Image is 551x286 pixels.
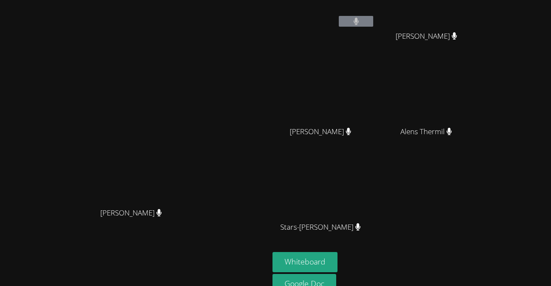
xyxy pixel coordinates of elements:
[290,126,351,138] span: [PERSON_NAME]
[100,207,162,219] span: [PERSON_NAME]
[400,126,452,138] span: Alens Thermil
[280,221,361,234] span: Stars-[PERSON_NAME]
[396,30,457,43] span: [PERSON_NAME]
[272,252,337,272] button: Whiteboard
